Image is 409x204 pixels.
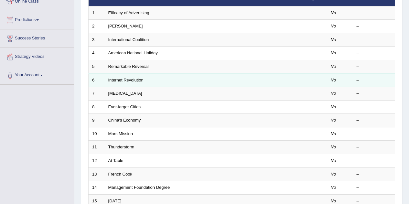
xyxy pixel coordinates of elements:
[357,10,392,16] div: –
[89,6,105,20] td: 1
[331,145,336,149] em: No
[357,158,392,164] div: –
[89,141,105,154] td: 11
[89,73,105,87] td: 6
[331,50,336,55] em: No
[357,37,392,43] div: –
[89,114,105,127] td: 9
[357,50,392,56] div: –
[89,100,105,114] td: 8
[331,118,336,123] em: No
[357,144,392,150] div: –
[331,172,336,177] em: No
[331,37,336,42] em: No
[331,24,336,28] em: No
[89,167,105,181] td: 13
[331,185,336,190] em: No
[357,185,392,191] div: –
[108,145,135,149] a: Thunderstorm
[0,66,74,82] a: Your Account
[0,29,74,46] a: Success Stories
[357,104,392,110] div: –
[357,171,392,177] div: –
[89,20,105,33] td: 2
[357,131,392,137] div: –
[108,91,142,96] a: [MEDICAL_DATA]
[108,50,158,55] a: American National Holiday
[331,104,336,109] em: No
[108,158,124,163] a: At Table
[331,199,336,203] em: No
[0,48,74,64] a: Strategy Videos
[357,117,392,123] div: –
[89,181,105,195] td: 14
[331,64,336,69] em: No
[108,64,149,69] a: Remarkable Reversal
[108,172,132,177] a: French Cook
[89,87,105,101] td: 7
[108,104,141,109] a: Ever-larger Cities
[331,131,336,136] em: No
[357,77,392,83] div: –
[357,64,392,70] div: –
[108,185,170,190] a: Management Foundation Degree
[89,47,105,60] td: 4
[357,23,392,29] div: –
[108,131,133,136] a: Mars Mission
[89,60,105,74] td: 5
[108,10,149,15] a: Efficacy of Advertising
[357,91,392,97] div: –
[331,158,336,163] em: No
[108,199,122,203] a: [DATE]
[89,154,105,167] td: 12
[331,10,336,15] em: No
[331,91,336,96] em: No
[108,24,143,28] a: [PERSON_NAME]
[0,11,74,27] a: Predictions
[331,78,336,82] em: No
[89,33,105,47] td: 3
[108,78,144,82] a: Internet Revolution
[89,127,105,141] td: 10
[108,118,141,123] a: China's Economy
[108,37,149,42] a: International Coalition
